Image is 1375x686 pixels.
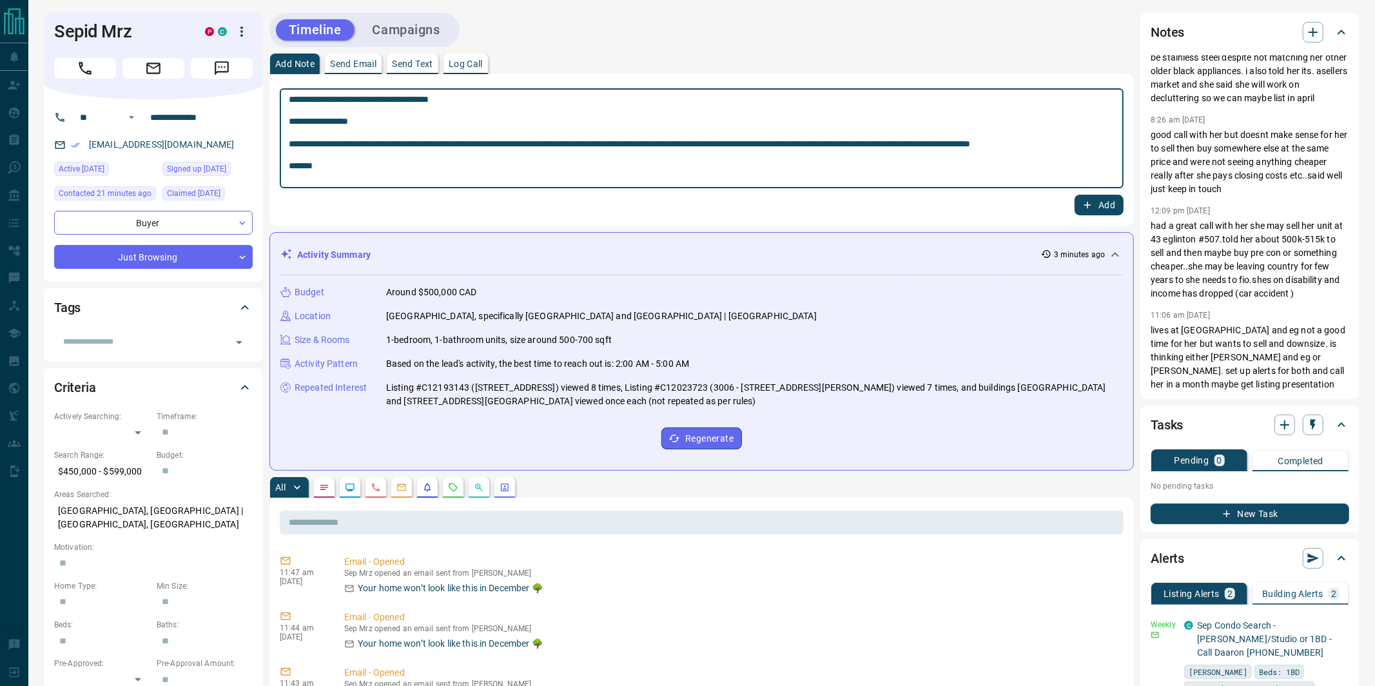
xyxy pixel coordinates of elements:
[386,357,689,371] p: Based on the lead's activity, the best time to reach out is: 2:00 AM - 5:00 AM
[191,58,253,79] span: Message
[295,333,350,347] p: Size & Rooms
[54,542,253,553] p: Motivation:
[344,555,1118,569] p: Email - Opened
[448,482,458,493] svg: Requests
[1151,476,1349,496] p: No pending tasks
[1151,115,1205,124] p: 8:26 am [DATE]
[1151,548,1184,569] h2: Alerts
[345,482,355,493] svg: Lead Browsing Activity
[386,381,1123,408] p: Listing #C12193143 ([STREET_ADDRESS]) viewed 8 times, Listing #C12023723 (3006 - [STREET_ADDRESS]...
[344,666,1118,680] p: Email - Opened
[1151,415,1183,435] h2: Tasks
[1175,456,1209,465] p: Pending
[122,58,184,79] span: Email
[1151,22,1184,43] h2: Notes
[295,357,358,371] p: Activity Pattern
[358,637,543,651] p: Your home won’t look like this in December 🌳
[330,59,376,68] p: Send Email
[230,333,248,351] button: Open
[1197,620,1332,658] a: Sep Condo Search - [PERSON_NAME]/Studio or 1BD - Call Daaron [PHONE_NUMBER]
[1164,589,1220,598] p: Listing Alerts
[1151,219,1349,300] p: had a great call with her she may sell her unit at 43 eglinton #507.told her about 500k-515k to s...
[124,110,139,125] button: Open
[54,489,253,500] p: Areas Searched:
[54,449,150,461] p: Search Range:
[1151,24,1349,105] p: she called me asking if she should spend money on new fridge and dishwasher and if they should be...
[167,162,226,175] span: Signed up [DATE]
[54,21,186,42] h1: Sepid Mrz
[59,187,151,200] span: Contacted 21 minutes ago
[396,482,407,493] svg: Emails
[295,309,331,323] p: Location
[386,286,477,299] p: Around $500,000 CAD
[1075,195,1124,215] button: Add
[275,483,286,492] p: All
[54,211,253,235] div: Buyer
[1151,206,1210,215] p: 12:09 pm [DATE]
[157,619,253,631] p: Baths:
[1151,504,1349,524] button: New Task
[1259,665,1300,678] span: Beds: 1BD
[344,624,1118,633] p: Sep Mrz opened an email sent from [PERSON_NAME]
[54,58,116,79] span: Call
[54,500,253,535] p: [GEOGRAPHIC_DATA], [GEOGRAPHIC_DATA] | [GEOGRAPHIC_DATA], [GEOGRAPHIC_DATA]
[218,27,227,36] div: condos.ca
[280,577,325,586] p: [DATE]
[280,568,325,577] p: 11:47 am
[157,580,253,592] p: Min Size:
[54,292,253,323] div: Tags
[1227,589,1233,598] p: 2
[54,580,150,592] p: Home Type:
[205,27,214,36] div: property.ca
[54,619,150,631] p: Beds:
[295,286,324,299] p: Budget
[1151,543,1349,574] div: Alerts
[157,411,253,422] p: Timeframe:
[1331,589,1336,598] p: 2
[280,632,325,642] p: [DATE]
[500,482,510,493] svg: Agent Actions
[1151,17,1349,48] div: Notes
[1217,456,1222,465] p: 0
[54,377,96,398] h2: Criteria
[661,427,742,449] button: Regenerate
[54,461,150,482] p: $450,000 - $599,000
[386,309,817,323] p: [GEOGRAPHIC_DATA], specifically [GEOGRAPHIC_DATA] and [GEOGRAPHIC_DATA] | [GEOGRAPHIC_DATA]
[54,297,81,318] h2: Tags
[167,187,220,200] span: Claimed [DATE]
[54,162,156,180] div: Mon Sep 01 2025
[1151,311,1210,320] p: 11:06 am [DATE]
[89,139,235,150] a: [EMAIL_ADDRESS][DOMAIN_NAME]
[1262,589,1323,598] p: Building Alerts
[1151,619,1176,631] p: Weekly
[319,482,329,493] svg: Notes
[474,482,484,493] svg: Opportunities
[1151,324,1349,391] p: lives at [GEOGRAPHIC_DATA] and eg not a good time for her but wants to sell and downsize. is thin...
[54,411,150,422] p: Actively Searching:
[71,141,80,150] svg: Email Verified
[297,248,371,262] p: Activity Summary
[275,59,315,68] p: Add Note
[358,582,543,595] p: Your home won’t look like this in December 🌳
[371,482,381,493] svg: Calls
[162,162,253,180] div: Mon Jan 04 2021
[54,658,150,669] p: Pre-Approved:
[54,372,253,403] div: Criteria
[280,243,1123,267] div: Activity Summary3 minutes ago
[280,623,325,632] p: 11:44 am
[157,658,253,669] p: Pre-Approval Amount:
[1278,456,1323,465] p: Completed
[449,59,483,68] p: Log Call
[1151,631,1160,640] svg: Email
[386,333,612,347] p: 1-bedroom, 1-bathroom units, size around 500-700 sqft
[157,449,253,461] p: Budget:
[344,569,1118,578] p: Sep Mrz opened an email sent from [PERSON_NAME]
[54,186,156,204] div: Mon Sep 15 2025
[1151,128,1349,196] p: good call with her but doesnt make sense for her to sell then buy somewhere else at the same pric...
[344,611,1118,624] p: Email - Opened
[422,482,433,493] svg: Listing Alerts
[1151,409,1349,440] div: Tasks
[1184,621,1193,630] div: condos.ca
[392,59,433,68] p: Send Text
[1189,665,1247,678] span: [PERSON_NAME]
